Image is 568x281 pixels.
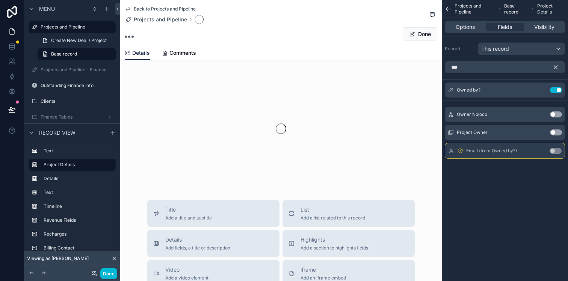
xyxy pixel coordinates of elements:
[301,266,346,273] span: iframe
[534,23,554,31] span: Visibility
[27,255,89,261] span: Viewing as [PERSON_NAME]
[125,6,196,12] a: Back to Projects and Pipeline
[134,16,187,23] span: Projects and Pipeline
[301,245,368,251] span: Add a section to highlights fields
[165,275,208,281] span: Add a video element
[134,6,196,12] span: Back to Projects and Pipeline
[100,268,117,279] button: Done
[481,45,509,53] span: This record
[504,3,527,15] span: Base record
[41,114,104,120] label: Finance Tables
[132,49,150,57] span: Details
[41,83,114,89] label: Outstanding Finance Info
[39,5,55,13] span: Menu
[41,67,114,73] label: Projects and Pipeline - Finance
[39,129,76,137] span: Record view
[301,275,346,281] span: Add an iframe embed
[537,3,565,15] span: Project Details
[29,80,116,92] a: Outstanding Finance Info
[44,176,113,182] label: Details
[282,230,415,257] button: HighlightsAdd a section to highlights fields
[282,200,415,227] button: ListAdd a list related to this record
[29,64,116,76] a: Projects and Pipeline - Finance
[301,236,368,243] span: Highlights
[41,24,111,30] label: Projects and Pipeline
[147,200,279,227] button: TitleAdd a title and subtitle
[445,46,475,52] label: Record
[44,217,113,223] label: Revenue Fields
[165,236,230,243] span: Details
[44,162,110,168] label: Project Details
[301,215,365,221] span: Add a list related to this record
[403,27,437,41] button: Done
[29,21,116,33] a: Projects and Pipeline
[44,245,113,251] label: Billing Contact
[455,3,494,15] span: Projects and Pipeline
[44,189,113,195] label: Text
[301,206,365,213] span: List
[169,49,196,57] span: Comments
[457,111,487,117] span: Owner Noloco
[51,51,77,57] span: Base record
[41,98,114,104] label: Clients
[165,245,230,251] span: Add fields, a title or description
[165,206,212,213] span: Title
[44,148,113,154] label: Text
[498,23,512,31] span: Fields
[457,87,480,93] span: Owned by?
[44,231,113,237] label: Recharges
[457,129,488,135] span: Project Owner
[29,95,116,107] a: Clients
[162,46,196,61] a: Comments
[466,148,517,154] span: Email (from Owned by?)
[165,215,212,221] span: Add a title and subtitle
[44,203,113,209] label: Timeline
[456,23,475,31] span: Options
[51,38,107,44] span: Create New Deal / Project
[165,266,208,273] span: Video
[24,141,120,254] div: scrollable content
[38,35,116,47] a: Create New Deal / Project
[478,42,565,55] button: This record
[147,230,279,257] button: DetailsAdd fields, a title or description
[29,111,116,123] a: Finance Tables
[125,46,150,60] a: Details
[125,16,187,23] a: Projects and Pipeline
[38,48,116,60] a: Base record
